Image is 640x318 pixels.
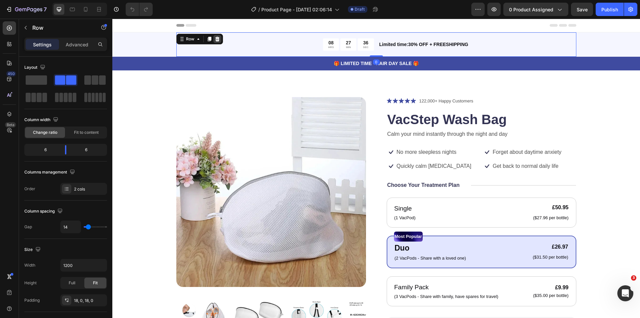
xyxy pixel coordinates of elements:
span: Save [577,7,588,12]
div: Undo/Redo [126,3,153,16]
div: Beta [5,122,16,127]
div: Padding [24,297,40,303]
iframe: Intercom live chat [617,285,633,301]
p: SEC [251,27,256,30]
div: Gap [24,224,32,230]
p: ($31.50 per bottle) [420,236,456,242]
div: Row [72,17,83,23]
span: Product Page - [DATE] 02:06:14 [261,6,332,13]
div: Column width [24,115,60,124]
h1: VacStep Wash Bag [274,91,464,110]
button: 7 [3,3,50,16]
p: Family Pack [282,264,386,274]
div: 6 [72,145,106,154]
div: Layout [24,63,47,72]
p: (1 VacPod) [282,196,303,203]
span: 3 [631,275,636,281]
p: 122,000+ Happy Customers [307,79,361,86]
div: Order [24,186,35,192]
div: 0 [261,41,267,46]
div: 450 [6,71,16,76]
p: Limited time:30% OFF + FREESHIPPING [267,22,463,29]
p: HRS [216,27,222,30]
span: Fit [93,280,98,286]
p: Get back to normal daily life [380,144,446,151]
div: 18, 0, 18, 0 [74,298,105,304]
button: Save [571,3,593,16]
div: £26.97 [420,224,456,233]
p: 🎁 LIMITED TIME - HAIR DAY SALE 🎁 [1,41,527,48]
span: Change ratio [33,129,57,135]
button: Publish [596,3,624,16]
p: ($35.00 per bottle) [421,274,456,280]
p: Forget about daytime anxiety [380,130,449,137]
div: Columns management [24,168,76,177]
div: £9.99 [420,264,457,274]
div: £50.95 [420,185,457,193]
p: ($27.96 per bottle) [421,197,456,202]
span: / [258,6,260,13]
p: Single [282,185,303,195]
p: 7 [44,5,47,13]
div: 2 cols [74,186,105,192]
div: Column spacing [24,207,64,216]
iframe: To enrich screen reader interactions, please activate Accessibility in Grammarly extension settings [112,19,640,318]
input: Auto [61,259,107,271]
div: 6 [26,145,60,154]
button: 0 product assigned [503,3,568,16]
p: Advanced [66,41,88,48]
p: (2 VacPods - Share with a loved one) [282,236,354,243]
input: Auto [61,221,81,233]
div: 27 [233,21,239,27]
div: Height [24,280,37,286]
div: Size [24,245,42,254]
div: Width [24,262,35,268]
p: MIN [233,27,239,30]
div: Publish [601,6,618,13]
p: Row [32,24,89,32]
p: Duo [282,224,354,235]
span: Draft [355,6,365,12]
p: Choose Your Treatment Plan [275,163,347,170]
div: 36 [251,21,256,27]
p: (3 VacPods - Share with family, have spares for travel) [282,275,386,281]
p: Settings [33,41,52,48]
span: Full [69,280,75,286]
p: Calm your mind instantly through the night and day [275,111,463,120]
span: Fit to content [74,129,99,135]
p: Quickly calm [MEDICAL_DATA] [284,144,359,151]
p: Most Popular [282,214,310,222]
p: No more sleepless nights [284,130,344,137]
span: 0 product assigned [509,6,553,13]
div: 08 [216,21,222,27]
